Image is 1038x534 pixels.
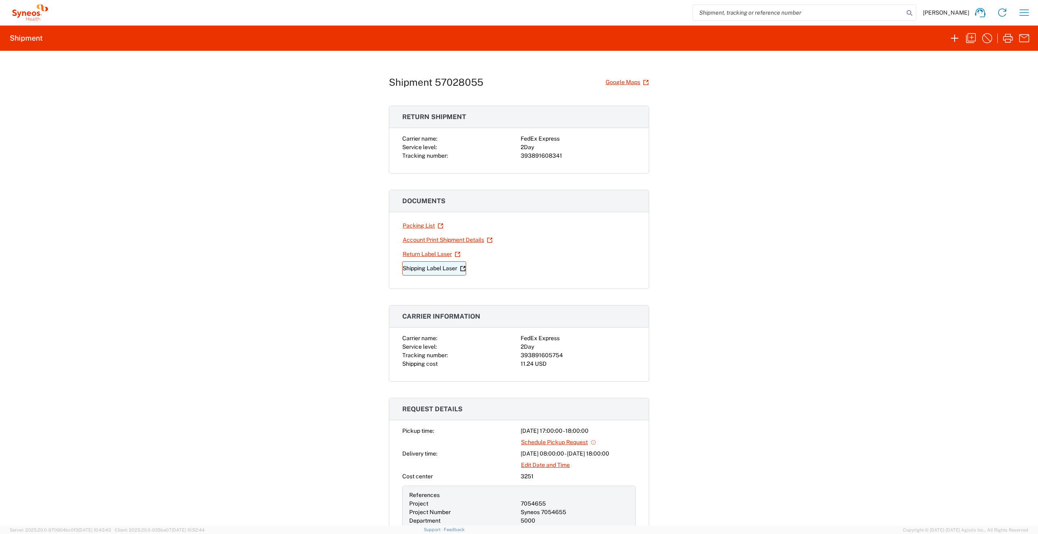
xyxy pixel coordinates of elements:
[402,113,466,121] span: Return shipment
[402,405,462,413] span: Request details
[521,143,636,152] div: 2Day
[903,526,1028,534] span: Copyright © [DATE]-[DATE] Agistix Inc., All Rights Reserved
[402,313,480,320] span: Carrier information
[521,427,636,435] div: [DATE] 17:00:00 - 18:00:00
[693,5,904,20] input: Shipment, tracking or reference number
[78,527,111,532] span: [DATE] 10:43:43
[402,233,493,247] a: Account Print Shipment Details
[172,527,205,532] span: [DATE] 10:52:44
[115,527,205,532] span: Client: 2025.20.0-035ba07
[409,525,517,534] div: RMA
[10,527,111,532] span: Server: 2025.20.0-970904bc0f3
[424,527,444,532] a: Support
[389,76,483,88] h1: Shipment 57028055
[521,517,629,525] div: 5000
[402,450,437,457] span: Delivery time:
[402,261,466,276] a: Shipping Label Laser
[521,135,636,143] div: FedEx Express
[521,152,636,160] div: 393891608341
[402,197,445,205] span: Documents
[923,9,969,16] span: [PERSON_NAME]
[402,152,448,159] span: Tracking number:
[521,449,636,458] div: [DATE] 08:00:00 - [DATE] 18:00:00
[521,334,636,343] div: FedEx Express
[521,458,570,472] a: Edit Date and Time
[521,472,636,481] div: 3251
[521,343,636,351] div: 2Day
[409,508,517,517] div: Project Number
[409,499,517,508] div: Project
[521,499,629,508] div: 7054655
[409,517,517,525] div: Department
[521,435,597,449] a: Schedule Pickup Request
[402,352,448,358] span: Tracking number:
[521,525,629,534] div: AGX57028055
[521,508,629,517] div: Syneos 7054655
[402,144,437,150] span: Service level:
[10,33,43,43] h2: Shipment
[409,492,440,498] span: References
[521,351,636,360] div: 393891605754
[402,360,438,367] span: Shipping cost
[521,360,636,368] div: 11.24 USD
[402,219,444,233] a: Packing List
[402,428,434,434] span: Pickup time:
[605,75,649,89] a: Google Maps
[402,335,437,341] span: Carrier name:
[444,527,464,532] a: Feedback
[402,247,461,261] a: Return Label Laser
[402,135,437,142] span: Carrier name:
[402,473,433,480] span: Cost center
[402,343,437,350] span: Service level:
